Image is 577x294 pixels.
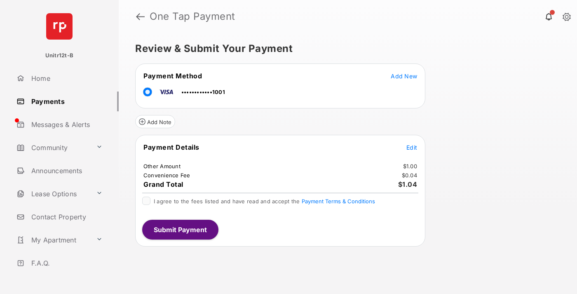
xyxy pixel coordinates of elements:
[181,89,225,95] span: ••••••••••••1001
[391,73,417,80] span: Add New
[143,172,191,179] td: Convenience Fee
[13,68,119,88] a: Home
[142,220,218,240] button: Submit Payment
[154,198,375,205] span: I agree to the fees listed and have read and accept the
[13,230,93,250] a: My Apartment
[406,144,417,151] span: Edit
[13,207,119,227] a: Contact Property
[13,161,119,181] a: Announcements
[398,180,418,188] span: $1.04
[13,184,93,204] a: Lease Options
[302,198,375,205] button: I agree to the fees listed and have read and accept the
[13,253,119,273] a: F.A.Q.
[401,172,418,179] td: $0.04
[45,52,73,60] p: Unitr12t-B
[135,44,554,54] h5: Review & Submit Your Payment
[391,72,417,80] button: Add New
[150,12,235,21] strong: One Tap Payment
[143,180,183,188] span: Grand Total
[403,162,418,170] td: $1.00
[406,143,417,151] button: Edit
[13,138,93,158] a: Community
[143,143,199,151] span: Payment Details
[13,115,119,134] a: Messages & Alerts
[135,115,175,128] button: Add Note
[143,162,181,170] td: Other Amount
[46,13,73,40] img: svg+xml;base64,PHN2ZyB4bWxucz0iaHR0cDovL3d3dy53My5vcmcvMjAwMC9zdmciIHdpZHRoPSI2NCIgaGVpZ2h0PSI2NC...
[13,92,119,111] a: Payments
[143,72,202,80] span: Payment Method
